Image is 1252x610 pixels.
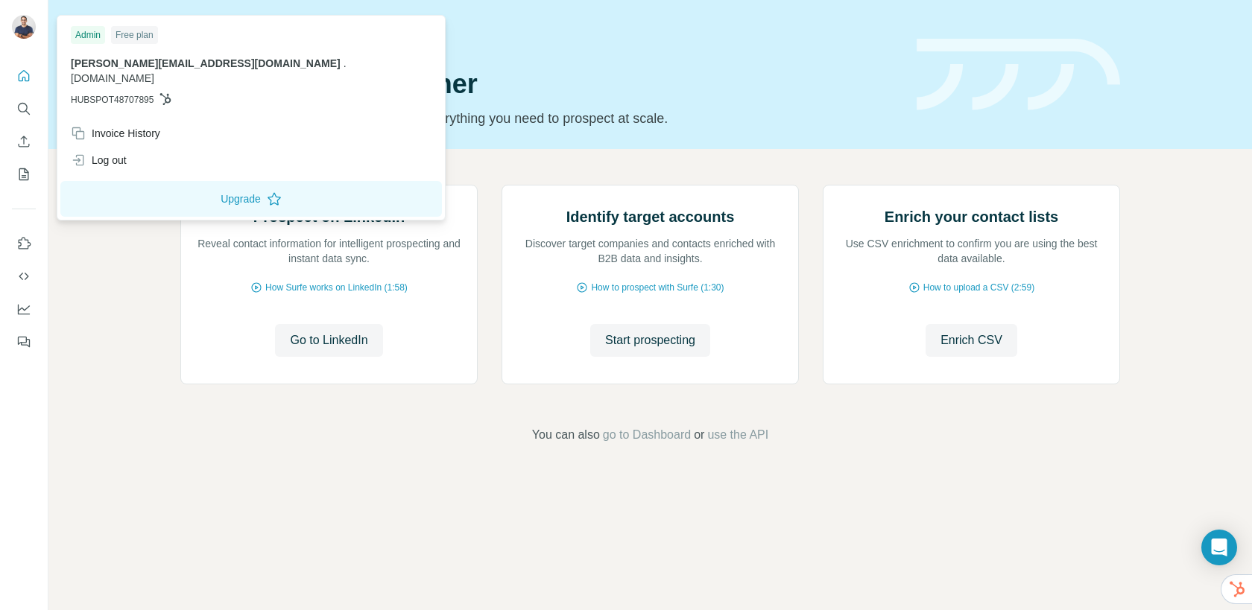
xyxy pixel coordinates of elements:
button: Use Surfe on LinkedIn [12,230,36,257]
span: HUBSPOT48707895 [71,93,154,107]
button: Enrich CSV [926,324,1017,357]
span: You can also [532,426,600,444]
span: or [694,426,704,444]
p: Pick your starting point and we’ll provide everything you need to prospect at scale. [180,108,899,129]
img: Avatar [12,15,36,39]
button: Quick start [12,63,36,89]
span: [PERSON_NAME][EMAIL_ADDRESS][DOMAIN_NAME] [71,57,341,69]
button: Start prospecting [590,324,710,357]
button: Dashboard [12,296,36,323]
button: use the API [707,426,768,444]
span: Start prospecting [605,331,695,349]
span: How to prospect with Surfe (1:30) [591,281,724,294]
h2: Identify target accounts [566,206,735,227]
div: Invoice History [71,126,160,141]
div: Admin [71,26,105,44]
span: How to upload a CSV (2:59) [923,281,1034,294]
h2: Enrich your contact lists [885,206,1058,227]
p: Use CSV enrichment to confirm you are using the best data available. [838,236,1104,266]
span: Enrich CSV [940,331,1002,349]
button: Search [12,95,36,122]
button: go to Dashboard [603,426,691,444]
button: Use Surfe API [12,263,36,290]
div: Free plan [111,26,158,44]
div: Quick start [180,28,899,42]
span: Go to LinkedIn [290,331,367,349]
button: My lists [12,161,36,188]
div: Log out [71,153,127,168]
div: Open Intercom Messenger [1201,530,1237,565]
button: Feedback [12,328,36,355]
img: banner [917,39,1120,111]
span: [DOMAIN_NAME] [71,72,154,84]
button: Upgrade [60,181,442,217]
span: . [344,57,347,69]
button: Go to LinkedIn [275,324,382,357]
p: Discover target companies and contacts enriched with B2B data and insights. [517,236,783,266]
button: Enrich CSV [12,128,36,155]
span: How Surfe works on LinkedIn (1:58) [265,281,408,294]
p: Reveal contact information for intelligent prospecting and instant data sync. [196,236,462,266]
h1: Let’s prospect together [180,69,899,99]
